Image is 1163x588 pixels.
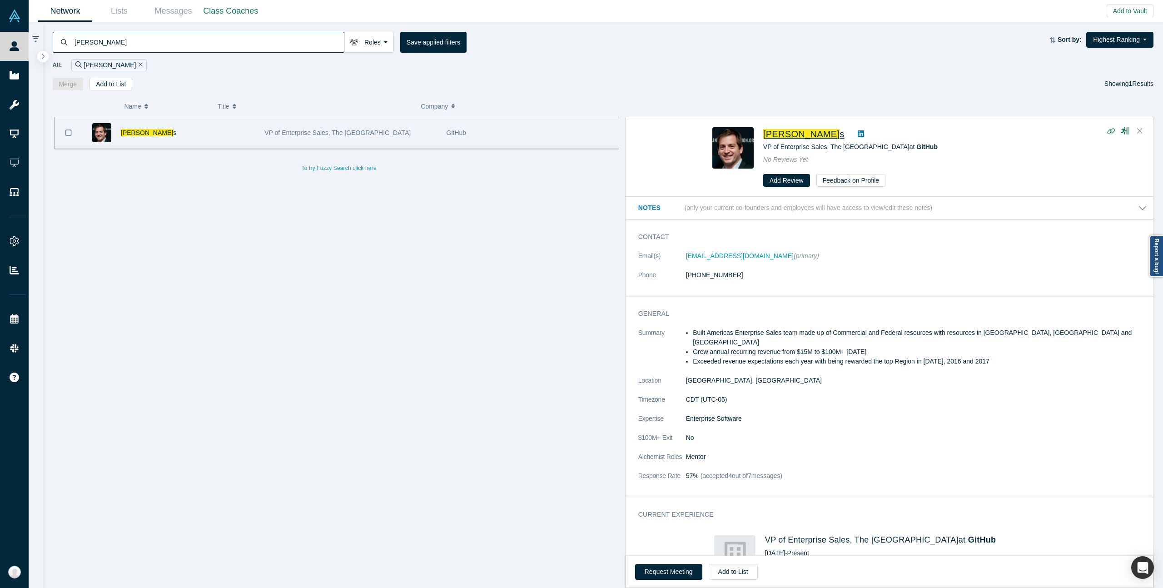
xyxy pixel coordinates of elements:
[8,10,21,22] img: Alchemist Vault Logo
[218,97,411,116] button: Title
[71,59,147,71] div: [PERSON_NAME]
[421,97,448,116] span: Company
[968,535,996,544] a: GitHub
[55,117,83,149] button: Bookmark
[714,535,755,577] img: GitHub's Logo
[638,203,683,213] h3: Notes
[638,232,1134,242] h3: Contact
[124,97,208,116] button: Name
[686,271,743,279] a: [PHONE_NUMBER]
[200,0,261,22] a: Class Coaches
[686,376,1147,385] dd: [GEOGRAPHIC_DATA], [GEOGRAPHIC_DATA]
[638,270,686,289] dt: Phone
[421,97,614,116] button: Company
[638,251,686,270] dt: Email(s)
[635,564,702,580] button: Request Meeting
[709,564,758,580] button: Add to List
[638,309,1134,319] h3: General
[816,174,886,187] button: Feedback on Profile
[146,0,200,22] a: Messages
[344,32,394,53] button: Roles
[124,97,141,116] span: Name
[218,97,229,116] span: Title
[173,129,176,136] span: s
[686,252,794,259] a: [EMAIL_ADDRESS][DOMAIN_NAME]
[638,376,686,395] dt: Location
[693,357,1147,366] li: Exceeded revenue expectations each year with being rewarded the top Region in [DATE], 2016 and 2017
[1107,5,1153,17] button: Add to Vault
[264,129,411,136] span: VP of Enterprise Sales, The [GEOGRAPHIC_DATA]
[686,395,1147,404] dd: CDT (UTC-05)
[53,60,62,70] span: All:
[638,203,1147,213] button: Notes (only your current co-founders and employees will have access to view/edit these notes)
[1133,124,1147,139] button: Close
[686,472,699,479] span: 57%
[447,129,467,136] span: GitHub
[638,433,686,452] dt: $100M+ Exit
[763,156,808,163] span: No Reviews Yet
[763,143,938,150] span: VP of Enterprise Sales, The [GEOGRAPHIC_DATA] at
[693,347,1147,357] li: Grew annual recurring revenue from $15M to $100M+ [DATE]
[400,32,467,53] button: Save applied filters
[92,0,146,22] a: Lists
[74,31,344,53] input: Search by name, title, company, summary, expertise, investment criteria or topics of focus
[53,78,84,90] button: Merge
[916,143,938,150] a: GitHub
[840,129,844,139] span: s
[638,452,686,471] dt: Alchemist Roles
[685,204,933,212] p: (only your current co-founders and employees will have access to view/edit these notes)
[794,252,819,259] span: (primary)
[1129,80,1153,87] span: Results
[712,127,754,169] img: Jeff Jones's Profile Image
[638,510,1134,519] h3: Current Experience
[295,162,383,174] button: To try Fuzzy Search click here
[1149,235,1163,277] a: Report a bug!
[38,0,92,22] a: Network
[136,60,143,70] button: Remove Filter
[1104,78,1153,90] div: Showing
[1058,36,1082,43] strong: Sort by:
[693,328,1147,347] li: Built Americas Enterprise Sales team made up of Commercial and Federal resources with resources i...
[1086,32,1153,48] button: Highest Ranking
[765,548,1071,558] div: [DATE] - Present
[763,174,810,187] button: Add Review
[763,129,840,139] span: [PERSON_NAME]
[89,78,132,90] button: Add to List
[638,414,686,433] dt: Expertise
[92,123,111,142] img: Jeff Jones's Profile Image
[763,129,845,139] a: [PERSON_NAME]s
[121,129,173,136] span: [PERSON_NAME]
[1129,80,1133,87] strong: 1
[686,433,1147,443] dd: No
[638,328,686,376] dt: Summary
[638,395,686,414] dt: Timezone
[8,566,21,578] img: Ally Hoang's Account
[638,471,686,490] dt: Response Rate
[765,535,1071,545] h4: VP of Enterprise Sales, The [GEOGRAPHIC_DATA] at
[686,415,742,422] span: Enterprise Software
[699,472,782,479] span: (accepted 4 out of 7 messages)
[121,129,176,136] a: [PERSON_NAME]s
[686,452,1147,462] dd: Mentor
